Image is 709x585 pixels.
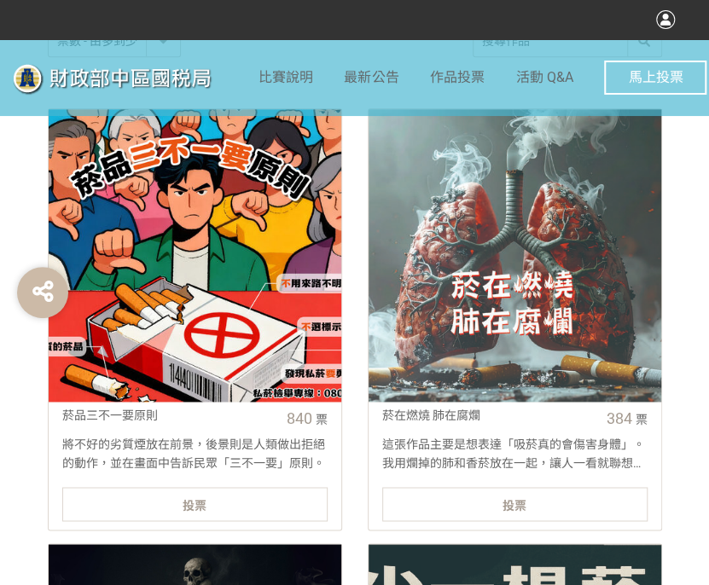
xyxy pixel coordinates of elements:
div: 菸品三不一要原則 [62,407,275,425]
span: 票 [636,413,648,426]
a: 比賽說明 [259,39,313,116]
a: 作品投票 [430,39,485,116]
span: 活動 Q&A [516,69,573,85]
span: 384 [607,409,632,427]
span: 投票 [183,498,206,512]
span: 票 [316,413,328,426]
a: 活動 Q&A [516,39,573,116]
span: 840 [287,409,312,427]
div: 菸在燃燒 肺在腐爛 [382,407,595,425]
a: 最新公告 [344,39,398,116]
img: 「拒菸新世界 AI告訴你」防制菸品稅捐逃漏 徵件比賽 [3,57,259,100]
span: 比賽說明 [259,69,313,85]
span: 最新公告 [344,69,398,85]
button: 馬上投票 [604,61,706,95]
span: 馬上投票 [628,69,683,85]
a: 菸品三不一要原則840票將不好的劣質煙放在前景，後景則是人類做出拒絕的動作，並在畫面中告訴民眾「三不一要」原則。投票 [48,108,342,530]
div: 這張作品主要是想表達「吸菸真的會傷害身體」。我用爛掉的肺和香菸放在一起，讓人一看就聯想到抽菸會讓肺壞掉。比起單純用文字說明，用圖像直接呈現更有衝擊感，也能讓人更快理解菸害的嚴重性。希望看到這張圖... [369,436,661,470]
a: 菸在燃燒 肺在腐爛384票這張作品主要是想表達「吸菸真的會傷害身體」。我用爛掉的肺和香菸放在一起，讓人一看就聯想到抽菸會讓肺壞掉。比起單純用文字說明，用圖像直接呈現更有衝擊感，也能讓人更快理解菸... [368,108,662,530]
span: 作品投票 [430,69,485,85]
span: 投票 [503,498,526,512]
div: 將不好的劣質煙放在前景，後景則是人類做出拒絕的動作，並在畫面中告訴民眾「三不一要」原則。 [49,436,341,470]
